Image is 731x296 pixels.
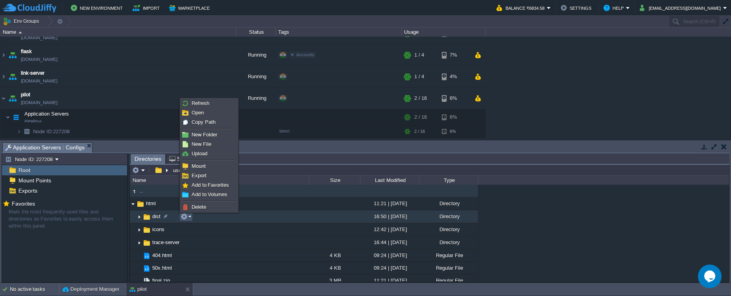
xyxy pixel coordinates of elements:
[21,99,57,107] a: [DOMAIN_NAME]
[361,176,419,185] div: Last Modified
[33,129,53,134] span: Node ID:
[130,187,138,196] img: AMDAwAAAACH5BAEAAAAALAAAAAABAAEAAAICRAEAOw==
[151,277,171,284] span: final.zip
[151,265,173,271] a: 50x.html
[236,66,276,87] div: Running
[130,198,136,210] img: AMDAwAAAACH5BAEAAAAALAAAAAABAAEAAAICRAEAOw==
[151,226,166,233] a: icons
[71,3,125,13] button: New Environment
[136,249,142,261] img: AMDAwAAAACH5BAEAAAAALAAAAAABAAEAAAICRAEAOw==
[296,52,314,57] span: Accounts
[7,66,18,87] img: AMDAwAAAACH5BAEAAAAALAAAAAABAAEAAAICRAEAOw==
[11,109,22,125] img: AMDAwAAAACH5BAEAAAAALAAAAAABAAEAAAICRAEAOw==
[17,187,39,194] a: Exports
[192,119,216,125] span: Copy Path
[640,3,723,13] button: [EMAIL_ADDRESS][DOMAIN_NAME]
[192,182,229,188] span: Add to Favorites
[21,69,44,77] a: link-server
[136,237,142,249] img: AMDAwAAAACH5BAEAAAAALAAAAAABAAEAAAICRAEAOw==
[21,48,32,55] span: flask
[561,3,594,13] button: Settings
[420,176,478,185] div: Type
[181,181,237,189] a: Add to Favorites
[18,31,22,33] img: AMDAwAAAACH5BAEAAAAALAAAAAABAAEAAAICRAEAOw==
[237,28,275,37] div: Status
[0,138,7,159] img: AMDAwAAAACH5BAEAAAAALAAAAAABAAEAAAICRAEAOw==
[442,109,467,125] div: 6%
[5,156,55,163] button: Node ID: 227208
[17,167,31,174] span: Root
[236,88,276,109] div: Running
[181,162,237,171] a: Mount
[136,274,142,287] img: AMDAwAAAACH5BAEAAAAALAAAAAABAAEAAAICRAEAOw==
[360,210,419,222] div: 16:50 | [DATE]
[136,211,142,223] img: AMDAwAAAACH5BAEAAAAALAAAAAABAAEAAAICRAEAOw==
[133,3,162,13] button: Import
[360,197,419,210] div: 11:21 | [DATE]
[142,264,151,273] img: AMDAwAAAACH5BAEAAAAALAAAAAABAAEAAAICRAEAOw==
[136,262,142,274] img: AMDAwAAAACH5BAEAAAAALAAAAAABAAEAAAICRAEAOw==
[142,277,151,285] img: AMDAwAAAACH5BAEAAAAALAAAAAABAAEAAAICRAEAOw==
[181,108,237,117] a: Open
[442,66,467,87] div: 4%
[419,249,478,261] div: Regular File
[32,128,71,135] a: Node ID:227208
[151,213,162,220] a: dist
[442,138,467,159] div: 7%
[7,88,18,109] img: AMDAwAAAACH5BAEAAAAALAAAAAABAAEAAAICRAEAOw==
[181,149,237,158] a: Upload
[360,274,419,287] div: 11:21 | [DATE]
[135,154,161,164] span: Directories
[7,44,18,66] img: AMDAwAAAACH5BAEAAAAALAAAAAABAAEAAAICRAEAOw==
[151,252,173,259] span: 404.html
[192,173,207,178] span: Export
[172,167,182,174] button: usr
[279,129,290,133] span: latest
[414,125,425,138] div: 2 / 16
[24,111,70,117] a: Application ServersAlmalinux
[419,262,478,274] div: Regular File
[21,77,57,85] a: [DOMAIN_NAME]
[414,88,427,109] div: 2 / 16
[21,125,32,138] img: AMDAwAAAACH5BAEAAAAALAAAAAABAAEAAAICRAEAOw==
[136,224,142,236] img: AMDAwAAAACH5BAEAAAAALAAAAAABAAEAAAICRAEAOw==
[138,188,144,194] a: ..
[17,177,52,184] span: Mount Points
[442,88,467,109] div: 6%
[360,249,419,261] div: 09:24 | [DATE]
[5,143,85,153] span: Application Servers : Configs
[236,44,276,66] div: Running
[142,252,151,260] img: AMDAwAAAACH5BAEAAAAALAAAAAABAAEAAAICRAEAOw==
[181,190,237,199] a: Add to Volumes
[360,262,419,274] div: 09:24 | [DATE]
[151,239,181,246] a: trace-server
[24,119,42,123] span: Almalinux
[419,236,478,248] div: Directory
[419,197,478,210] div: Directory
[604,3,626,13] button: Help
[169,3,212,13] button: Marketplace
[309,249,360,261] div: 4 KB
[192,191,227,197] span: Add to Volumes
[442,44,467,66] div: 7%
[442,125,467,138] div: 6%
[142,226,151,234] img: AMDAwAAAACH5BAEAAAAALAAAAAABAAEAAAICRAEAOw==
[236,138,276,159] div: Running
[309,262,360,274] div: 4 KB
[192,100,209,106] span: Refresh
[414,44,424,66] div: 1 / 4
[7,138,18,159] img: AMDAwAAAACH5BAEAAAAALAAAAAABAAEAAAICRAEAOw==
[419,223,478,235] div: Directory
[419,210,478,222] div: Directory
[360,223,419,235] div: 12:42 | [DATE]
[130,165,729,176] input: Click to enter the path
[169,154,221,164] span: SFTP / SSH Gate
[181,99,237,108] a: Refresh
[21,91,30,99] a: pilot
[6,109,10,125] img: AMDAwAAAACH5BAEAAAAALAAAAAABAAEAAAICRAEAOw==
